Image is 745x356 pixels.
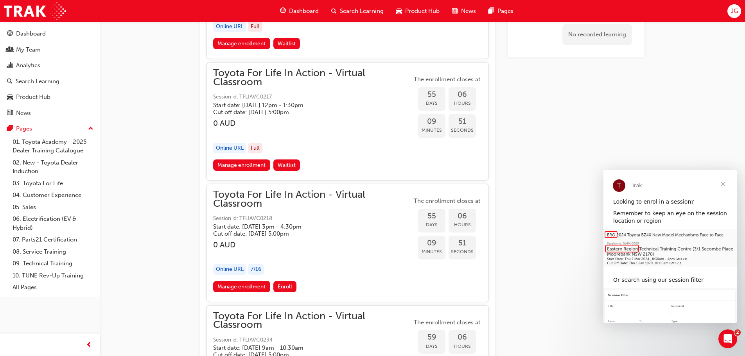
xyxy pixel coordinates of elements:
[325,3,390,19] a: search-iconSearch Learning
[562,24,632,45] div: No recorded learning
[273,159,300,171] button: Waitlist
[16,61,40,70] div: Analytics
[7,78,13,85] span: search-icon
[248,143,262,154] div: Full
[449,247,476,256] span: Seconds
[449,99,476,108] span: Hours
[482,3,520,19] a: pages-iconPages
[497,7,513,16] span: Pages
[3,122,97,136] button: Pages
[418,126,445,135] span: Minutes
[449,220,476,229] span: Hours
[9,246,97,258] a: 08. Service Training
[7,30,13,38] span: guage-icon
[213,312,412,329] span: Toyota For Life In Action - Virtual Classroom
[331,6,337,16] span: search-icon
[213,102,399,109] h5: Start date: [DATE] 12pm - 1:30pm
[9,234,97,246] a: 07. Parts21 Certification
[418,239,445,248] span: 09
[16,109,31,118] div: News
[274,3,325,19] a: guage-iconDashboard
[449,342,476,351] span: Hours
[213,336,412,345] span: Session id: TFLIAVC0234
[449,333,476,342] span: 06
[88,124,93,134] span: up-icon
[9,270,97,282] a: 10. TUNE Rev-Up Training
[3,25,97,122] button: DashboardMy TeamAnalyticsSearch LearningProduct HubNews
[418,212,445,221] span: 55
[213,119,412,128] h3: 0 AUD
[418,247,445,256] span: Minutes
[9,136,97,157] a: 01. Toyota Academy - 2025 Dealer Training Catalogue
[412,318,482,327] span: The enrollment closes at
[213,264,246,275] div: Online URL
[9,201,97,213] a: 05. Sales
[3,106,97,120] a: News
[488,6,494,16] span: pages-icon
[390,3,446,19] a: car-iconProduct Hub
[213,143,246,154] div: Online URL
[412,197,482,206] span: The enrollment closes at
[418,99,445,108] span: Days
[4,2,66,20] img: Trak
[213,214,412,223] span: Session id: TFLIAVC0218
[213,240,412,249] h3: 0 AUD
[7,94,13,101] span: car-icon
[452,6,458,16] span: news-icon
[289,7,319,16] span: Dashboard
[449,126,476,135] span: Seconds
[603,170,737,323] iframe: Intercom live chat message
[418,90,445,99] span: 55
[213,190,412,208] span: Toyota For Life In Action - Virtual Classroom
[16,93,50,102] div: Product Hub
[418,333,445,342] span: 59
[278,40,296,47] span: Waitlist
[405,7,440,16] span: Product Hub
[9,281,97,293] a: All Pages
[412,75,482,84] span: The enrollment closes at
[418,220,445,229] span: Days
[340,7,384,16] span: Search Learning
[16,29,46,38] div: Dashboard
[16,77,59,86] div: Search Learning
[461,7,476,16] span: News
[3,58,97,73] a: Analytics
[213,344,399,351] h5: Start date: [DATE] 9am - 10:30am
[248,264,264,275] div: 7 / 16
[213,281,270,292] a: Manage enrollment
[449,117,476,126] span: 51
[9,157,97,177] a: 02. New - Toyota Dealer Induction
[3,90,97,104] a: Product Hub
[3,43,97,57] a: My Team
[7,125,13,132] span: pages-icon
[16,124,32,133] div: Pages
[278,283,292,290] span: Enroll
[16,45,41,54] div: My Team
[7,110,13,117] span: news-icon
[418,342,445,351] span: Days
[9,189,97,201] a: 04. Customer Experience
[3,27,97,41] a: Dashboard
[273,38,300,49] button: Waitlist
[718,329,737,348] iframe: Intercom live chat
[213,69,482,174] button: Toyota For Life In Action - Virtual ClassroomSession id: TFLIAVC0217Start date: [DATE] 12pm - 1:3...
[9,258,97,270] a: 09. Technical Training
[213,230,399,237] h5: Cut off date: [DATE] 5:00pm
[213,190,482,295] button: Toyota For Life In Action - Virtual ClassroomSession id: TFLIAVC0218Start date: [DATE] 3pm - 4:30...
[734,329,741,336] span: 2
[278,162,296,168] span: Waitlist
[727,4,741,18] button: JG
[449,212,476,221] span: 06
[396,6,402,16] span: car-icon
[9,213,97,234] a: 06. Electrification (EV & Hybrid)
[449,90,476,99] span: 06
[213,38,270,49] a: Manage enrollment
[213,109,399,116] h5: Cut off date: [DATE] 5:00pm
[213,69,412,86] span: Toyota For Life In Action - Virtual Classroom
